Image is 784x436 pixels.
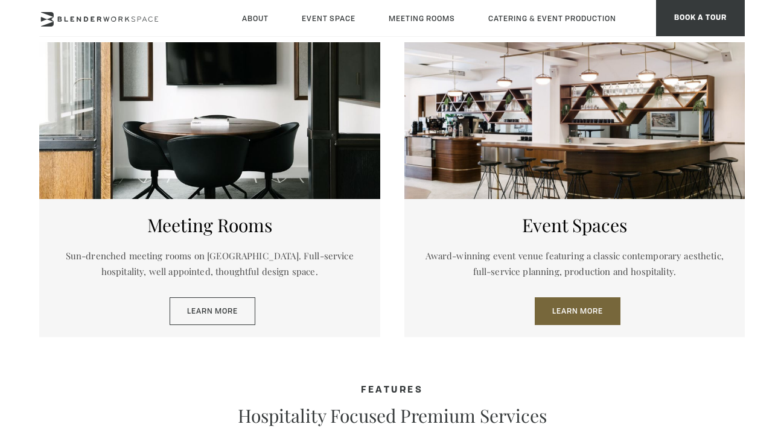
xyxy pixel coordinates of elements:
[535,297,620,325] a: Learn More
[170,297,255,325] a: Learn More
[57,214,362,236] h5: Meeting Rooms
[39,385,745,396] h4: Features
[57,248,362,279] p: Sun-drenched meeting rooms on [GEOGRAPHIC_DATA]. Full-service hospitality, well appointed, though...
[422,248,727,279] p: Award-winning event venue featuring a classic contemporary aesthetic, full-service planning, prod...
[422,214,727,236] h5: Event Spaces
[181,405,604,426] p: Hospitality Focused Premium Services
